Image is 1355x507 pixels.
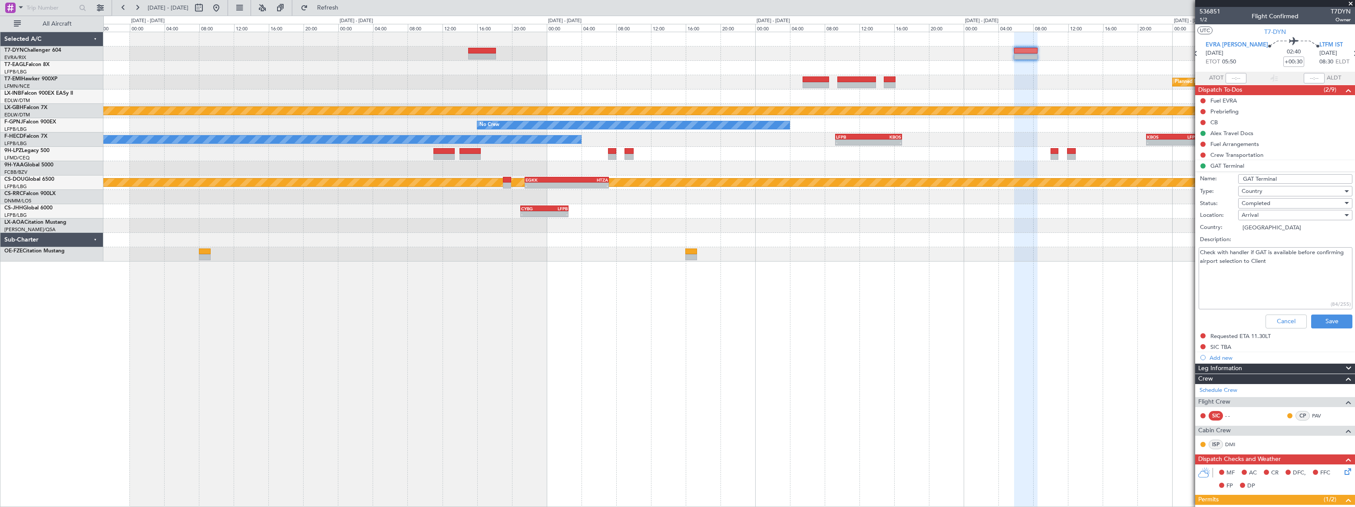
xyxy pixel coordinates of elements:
[1198,397,1230,407] span: Flight Crew
[269,24,304,32] div: 16:00
[1147,140,1172,145] div: -
[1242,187,1262,195] span: Country
[836,134,869,139] div: LFPB
[1327,74,1341,83] span: ALDT
[340,17,373,25] div: [DATE] - [DATE]
[408,24,443,32] div: 08:00
[1264,27,1286,36] span: T7-DYN
[4,205,53,211] a: CS-JHHGlobal 6000
[1266,315,1307,328] button: Cancel
[525,183,567,188] div: -
[1198,374,1213,384] span: Crew
[1210,140,1259,148] div: Fuel Arrangements
[1293,469,1306,477] span: DFC,
[1225,441,1245,448] a: DMI
[26,1,76,14] input: Trip Number
[894,24,929,32] div: 16:00
[1225,412,1245,420] div: - -
[1200,175,1238,183] label: Name:
[567,183,608,188] div: -
[165,24,199,32] div: 04:00
[1287,48,1301,56] span: 02:40
[1200,187,1238,196] label: Type:
[4,220,66,225] a: LX-AOACitation Mustang
[755,24,790,32] div: 00:00
[1200,7,1220,16] span: 536851
[1247,482,1255,490] span: DP
[4,91,73,96] a: LX-INBFalcon 900EX EASy II
[998,24,1033,32] div: 04:00
[1147,134,1172,139] div: KBOS
[582,24,616,32] div: 04:00
[929,24,964,32] div: 20:00
[1335,58,1349,66] span: ELDT
[4,220,24,225] span: LX-AOA
[234,24,269,32] div: 12:00
[95,24,130,32] div: 20:00
[1200,223,1238,232] label: Country:
[1175,76,1258,89] div: Planned Maint [GEOGRAPHIC_DATA]
[443,24,477,32] div: 12:00
[4,48,24,53] span: T7-DYN
[1210,108,1239,115] div: Prebriefing
[525,177,567,182] div: EGKK
[4,54,26,61] a: EVRA/RIX
[148,4,188,12] span: [DATE] - [DATE]
[1198,364,1242,374] span: Leg Information
[4,97,30,104] a: EDLW/DTM
[4,134,47,139] a: F-HECDFalcon 7X
[1252,12,1299,21] div: Flight Confirmed
[4,205,23,211] span: CS-JHH
[4,177,25,182] span: CS-DOU
[297,1,349,15] button: Refresh
[1319,49,1337,58] span: [DATE]
[1210,151,1263,159] div: Crew Transportation
[4,191,23,196] span: CS-RRC
[1320,469,1330,477] span: FFC
[1200,16,1220,23] span: 1/2
[1174,17,1207,25] div: [DATE] - [DATE]
[4,105,23,110] span: LX-GBH
[4,48,61,53] a: T7-DYNChallenger 604
[1198,454,1281,464] span: Dispatch Checks and Weather
[548,17,582,25] div: [DATE] - [DATE]
[1033,24,1068,32] div: 08:00
[544,206,567,211] div: LFPB
[1200,211,1238,220] label: Location:
[1210,332,1271,340] div: Requested ETA 11.30LT
[1209,411,1223,421] div: SIC
[4,126,27,133] a: LFPB/LBG
[479,119,499,132] div: No Crew
[4,105,47,110] a: LX-GBHFalcon 7X
[4,183,27,190] a: LFPB/LBG
[1331,7,1351,16] span: T7DYN
[4,140,27,147] a: LFPB/LBG
[965,17,998,25] div: [DATE] - [DATE]
[1249,469,1257,477] span: AC
[1242,211,1259,219] span: Arrival
[4,83,30,89] a: LFMN/NCE
[1242,199,1270,207] span: Completed
[1331,16,1351,23] span: Owner
[1210,119,1218,126] div: CB
[1226,469,1235,477] span: MF
[1209,440,1223,449] div: ISP
[4,148,50,153] a: 9H-LPZLegacy 500
[1331,300,1351,308] div: (84/255)
[790,24,825,32] div: 04:00
[686,24,720,32] div: 16:00
[1311,315,1352,328] button: Save
[10,17,94,31] button: All Aircraft
[4,62,50,67] a: T7-EAGLFalcon 8X
[4,169,27,176] a: FCBB/BZV
[130,24,165,32] div: 00:00
[1271,469,1279,477] span: CR
[1197,27,1213,34] button: UTC
[836,140,869,145] div: -
[1173,24,1207,32] div: 00:00
[131,17,165,25] div: [DATE] - [DATE]
[4,91,21,96] span: LX-INB
[310,5,346,11] span: Refresh
[869,134,901,139] div: KBOS
[1068,24,1103,32] div: 12:00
